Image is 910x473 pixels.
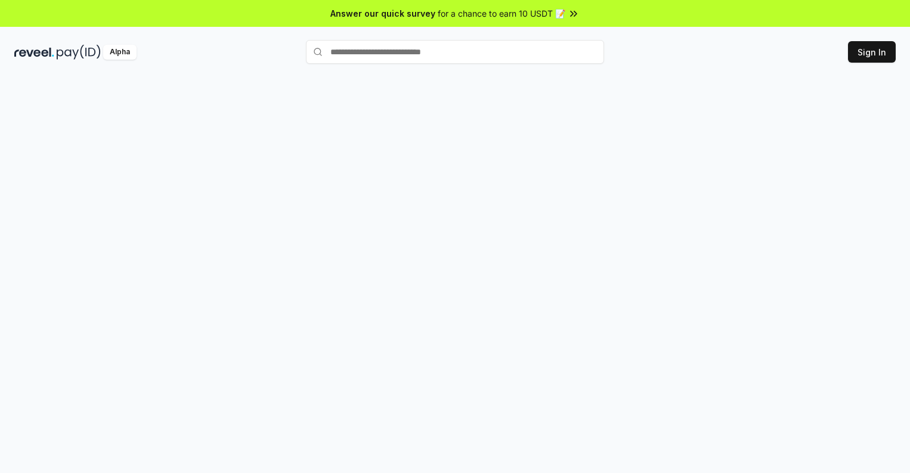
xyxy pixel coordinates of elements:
[57,45,101,60] img: pay_id
[14,45,54,60] img: reveel_dark
[438,7,565,20] span: for a chance to earn 10 USDT 📝
[103,45,137,60] div: Alpha
[330,7,435,20] span: Answer our quick survey
[848,41,896,63] button: Sign In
